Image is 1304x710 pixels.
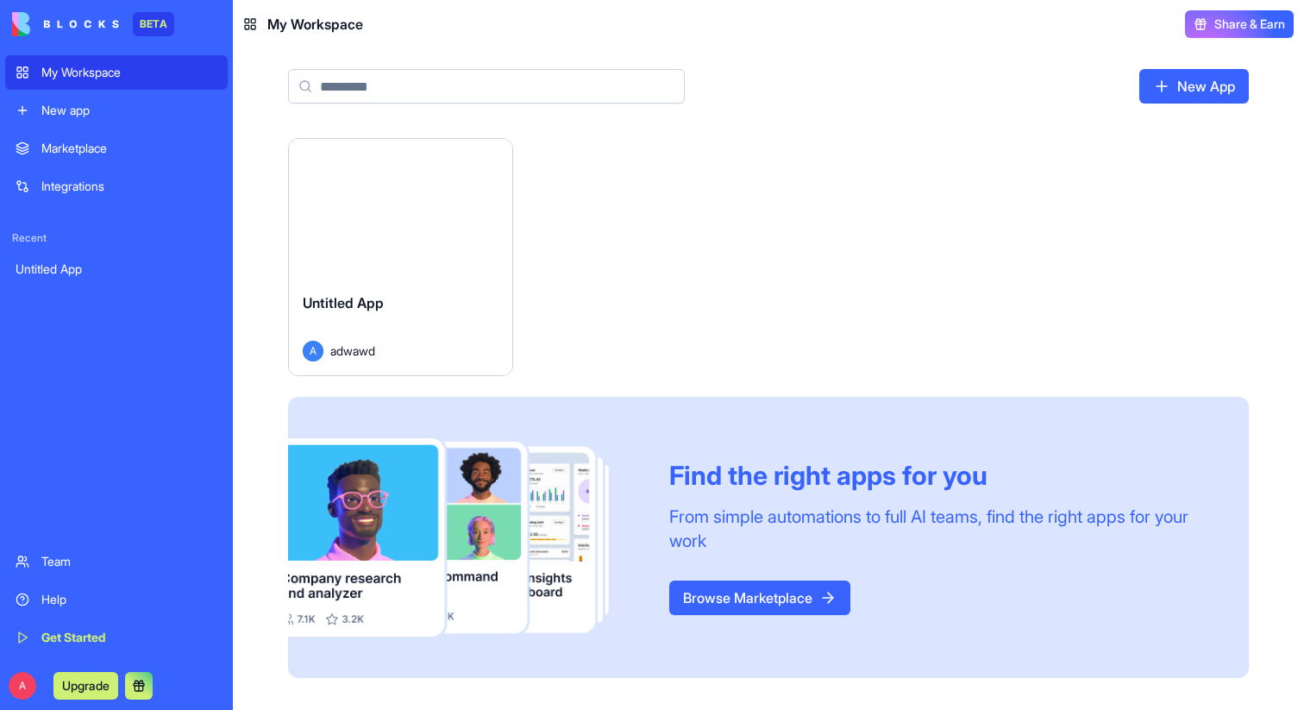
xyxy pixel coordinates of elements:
span: Share & Earn [1214,16,1285,33]
div: Find the right apps for you [669,460,1207,491]
a: My Workspace [5,55,228,90]
div: Untitled App [16,261,217,278]
span: adwawd [330,342,375,360]
a: Team [5,544,228,579]
img: logo [12,12,119,36]
div: New app [41,102,217,119]
img: Frame_181_egmpey.png [288,438,642,637]
div: Get Started [41,629,217,646]
a: New App [1139,69,1249,104]
a: Upgrade [53,676,118,694]
div: Integrations [41,178,217,195]
a: Get Started [5,620,228,655]
a: Help [5,582,228,617]
a: Untitled App [5,252,228,286]
div: Team [41,553,217,570]
a: Integrations [5,169,228,204]
span: Recent [5,231,228,245]
span: A [9,672,36,700]
a: BETA [12,12,174,36]
a: Browse Marketplace [669,581,850,615]
button: Upgrade [53,672,118,700]
span: My Workspace [267,14,363,35]
div: Marketplace [41,140,217,157]
div: BETA [133,12,174,36]
div: From simple automations to full AI teams, find the right apps for your work [669,505,1207,553]
span: Untitled App [303,294,384,311]
button: Share & Earn [1185,10,1294,38]
a: Marketplace [5,131,228,166]
span: A [303,341,323,361]
a: New app [5,93,228,128]
div: My Workspace [41,64,217,81]
div: Help [41,591,217,608]
a: Untitled AppAadwawd [288,138,513,376]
